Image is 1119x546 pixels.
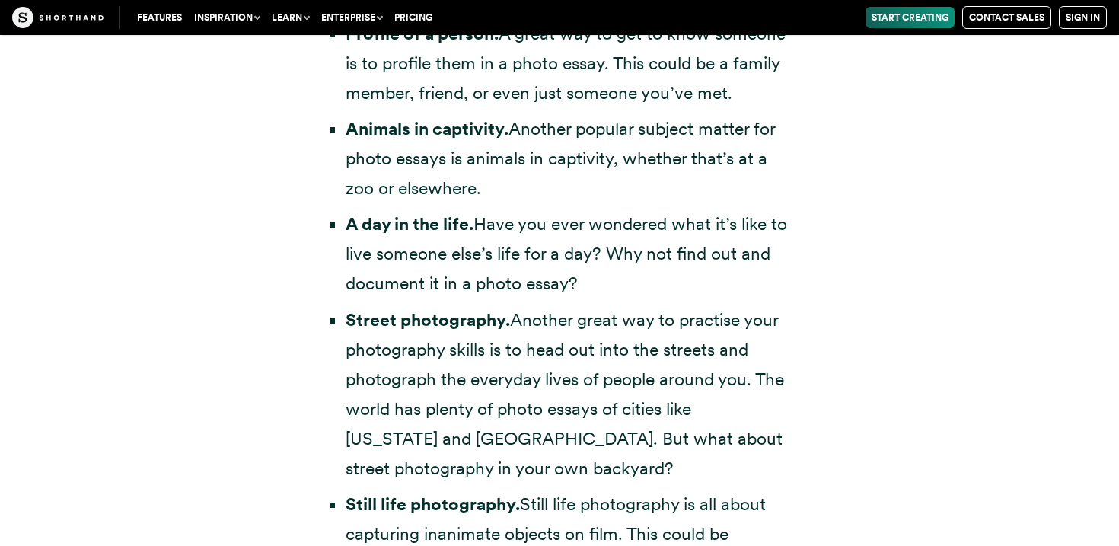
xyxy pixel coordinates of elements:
li: A great way to get to know someone is to profile them in a photo essay. This could be a family me... [346,19,788,108]
a: Pricing [388,7,438,28]
a: Sign in [1059,6,1107,29]
strong: Profile of a person. [346,23,499,44]
button: Learn [266,7,315,28]
button: Enterprise [315,7,388,28]
strong: Animals in captivity. [346,118,508,139]
img: The Craft [12,7,104,28]
li: Another popular subject matter for photo essays is animals in captivity, whether that’s at a zoo ... [346,114,788,203]
li: Have you ever wondered what it’s like to live someone else’s life for a day? Why not find out and... [346,209,788,299]
strong: Still life photography. [346,493,520,515]
a: Features [131,7,188,28]
strong: Street photography. [346,309,510,330]
li: Another great way to practise your photography skills is to head out into the streets and photogr... [346,305,788,484]
a: Start Creating [866,7,955,28]
a: Contact Sales [962,6,1051,29]
strong: A day in the life. [346,213,473,235]
button: Inspiration [188,7,266,28]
